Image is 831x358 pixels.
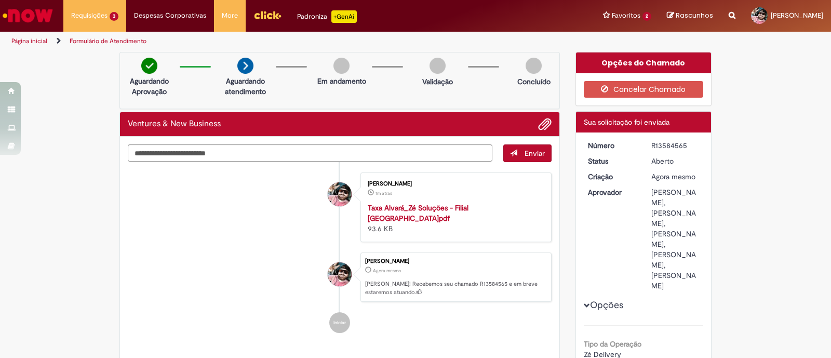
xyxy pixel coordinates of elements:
time: 01/10/2025 09:44:12 [651,172,695,181]
textarea: Digite sua mensagem aqui... [128,144,492,162]
span: Requisições [71,10,108,21]
img: click_logo_yellow_360x200.png [253,7,282,23]
a: Taxa Alvará_Zé Soluções - Filial [GEOGRAPHIC_DATA]pdf [368,203,468,223]
div: R13584565 [651,140,700,151]
div: André Silva dos Santos [328,262,352,286]
span: Favoritos [612,10,640,21]
span: 1m atrás [376,190,392,196]
img: img-circle-grey.png [526,58,542,74]
a: Rascunhos [667,11,713,21]
span: Sua solicitação foi enviada [584,117,669,127]
img: arrow-next.png [237,58,253,74]
p: Aguardando Aprovação [124,76,175,97]
div: Aberto [651,156,700,166]
time: 01/10/2025 09:43:10 [376,190,392,196]
span: 2 [642,12,651,21]
img: ServiceNow [1,5,55,26]
h2: Ventures & New Business Histórico de tíquete [128,120,221,129]
p: Em andamento [317,76,366,86]
button: Enviar [503,144,552,162]
div: [PERSON_NAME], [PERSON_NAME], [PERSON_NAME], [PERSON_NAME], [PERSON_NAME] [651,187,700,291]
ul: Trilhas de página [8,32,546,51]
div: Opções do Chamado [576,52,712,73]
button: Cancelar Chamado [584,81,704,98]
dt: Número [580,140,644,151]
span: More [222,10,238,21]
span: Despesas Corporativas [134,10,206,21]
p: Validação [422,76,453,87]
div: André Silva dos Santos [328,182,352,206]
img: img-circle-grey.png [333,58,350,74]
span: Enviar [525,149,545,158]
div: [PERSON_NAME] [365,258,546,264]
dt: Aprovador [580,187,644,197]
p: Concluído [517,76,551,87]
b: Tipo da Operação [584,339,641,349]
span: Agora mesmo [651,172,695,181]
span: [PERSON_NAME] [771,11,823,20]
span: Rascunhos [676,10,713,20]
p: +GenAi [331,10,357,23]
button: Adicionar anexos [538,117,552,131]
div: [PERSON_NAME] [368,181,541,187]
li: André Silva dos Santos [128,253,552,302]
dt: Status [580,156,644,166]
img: img-circle-grey.png [430,58,446,74]
time: 01/10/2025 09:44:12 [373,268,401,274]
span: 3 [110,12,118,21]
div: 93.6 KB [368,203,541,234]
a: Formulário de Atendimento [70,37,146,45]
div: Padroniza [297,10,357,23]
span: Agora mesmo [373,268,401,274]
a: Página inicial [11,37,47,45]
div: 01/10/2025 09:44:12 [651,171,700,182]
p: Aguardando atendimento [220,76,271,97]
dt: Criação [580,171,644,182]
p: [PERSON_NAME]! Recebemos seu chamado R13584565 e em breve estaremos atuando. [365,280,546,296]
ul: Histórico de tíquete [128,162,552,344]
img: check-circle-green.png [141,58,157,74]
